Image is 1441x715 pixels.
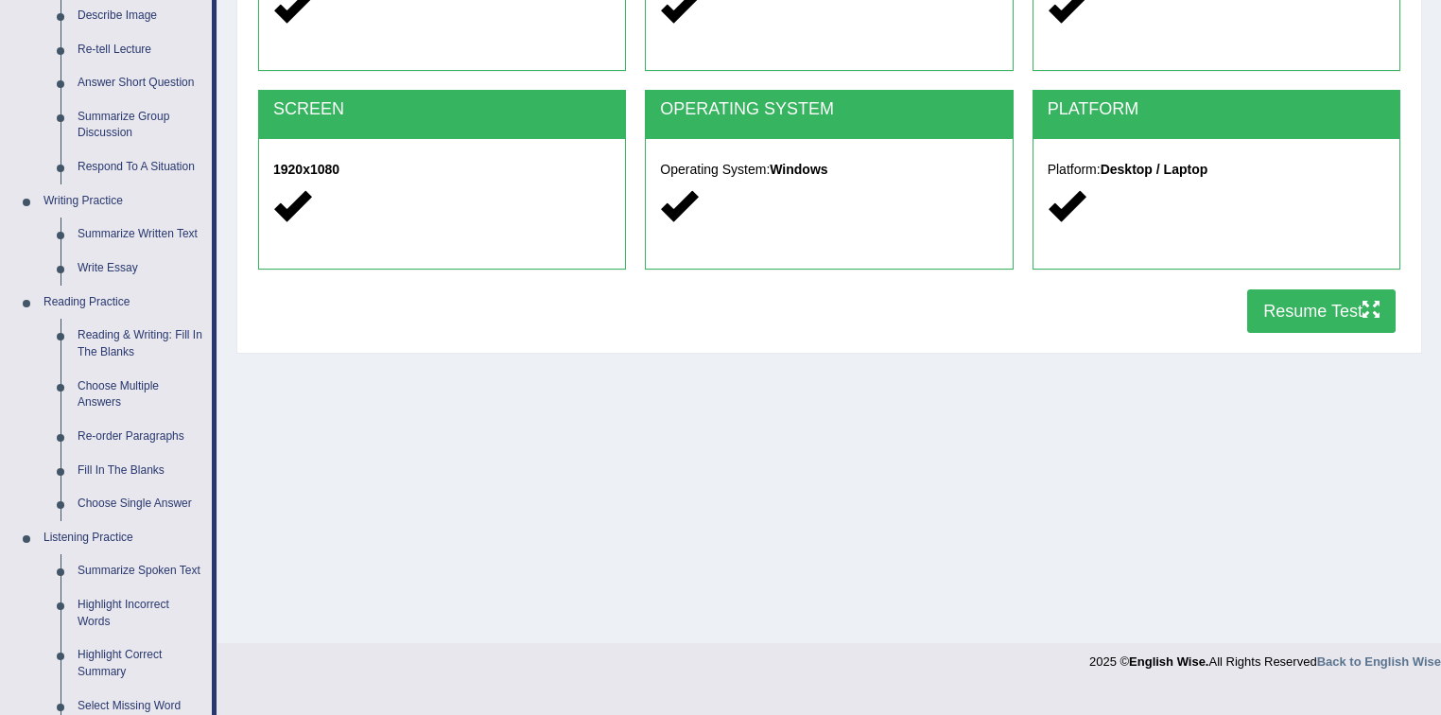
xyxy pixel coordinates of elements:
[35,286,212,320] a: Reading Practice
[35,184,212,218] a: Writing Practice
[660,163,998,177] h5: Operating System:
[69,33,212,67] a: Re-tell Lecture
[273,162,339,177] strong: 1920x1080
[69,319,212,369] a: Reading & Writing: Fill In The Blanks
[69,454,212,488] a: Fill In The Blanks
[69,218,212,252] a: Summarize Written Text
[1048,163,1385,177] h5: Platform:
[69,150,212,184] a: Respond To A Situation
[69,66,212,100] a: Answer Short Question
[35,521,212,555] a: Listening Practice
[69,638,212,689] a: Highlight Correct Summary
[1048,100,1385,119] h2: PLATFORM
[69,554,212,588] a: Summarize Spoken Text
[1247,289,1396,333] button: Resume Test
[273,100,611,119] h2: SCREEN
[69,588,212,638] a: Highlight Incorrect Words
[69,487,212,521] a: Choose Single Answer
[1129,654,1208,669] strong: English Wise.
[69,370,212,420] a: Choose Multiple Answers
[660,100,998,119] h2: OPERATING SYSTEM
[1317,654,1441,669] a: Back to English Wise
[770,162,827,177] strong: Windows
[69,100,212,150] a: Summarize Group Discussion
[69,420,212,454] a: Re-order Paragraphs
[1101,162,1208,177] strong: Desktop / Laptop
[69,252,212,286] a: Write Essay
[1089,643,1441,671] div: 2025 © All Rights Reserved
